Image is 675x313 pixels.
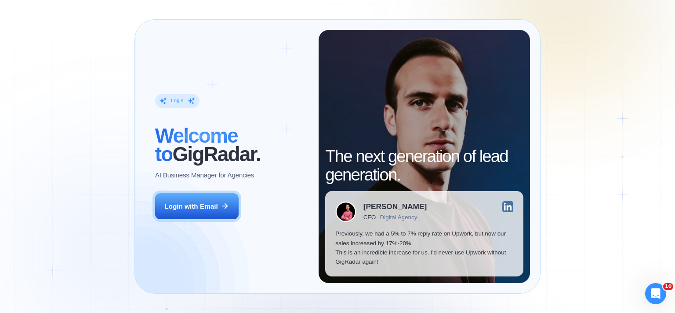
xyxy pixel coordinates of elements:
span: Welcome to [155,124,238,166]
h2: ‍ GigRadar. [155,126,308,163]
p: Previously, we had a 5% to 7% reply rate on Upwork, but now our sales increased by 17%-20%. This ... [335,229,513,266]
div: [PERSON_NAME] [363,203,427,210]
div: Login with Email [164,202,218,211]
p: AI Business Manager for Agencies [155,170,254,180]
button: Login with Email [155,193,239,220]
div: Login [171,97,183,104]
h2: The next generation of lead generation. [325,147,523,184]
iframe: Intercom live chat [645,283,666,304]
span: 10 [663,283,673,290]
div: CEO [363,214,376,221]
div: Digital Agency [380,214,417,221]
